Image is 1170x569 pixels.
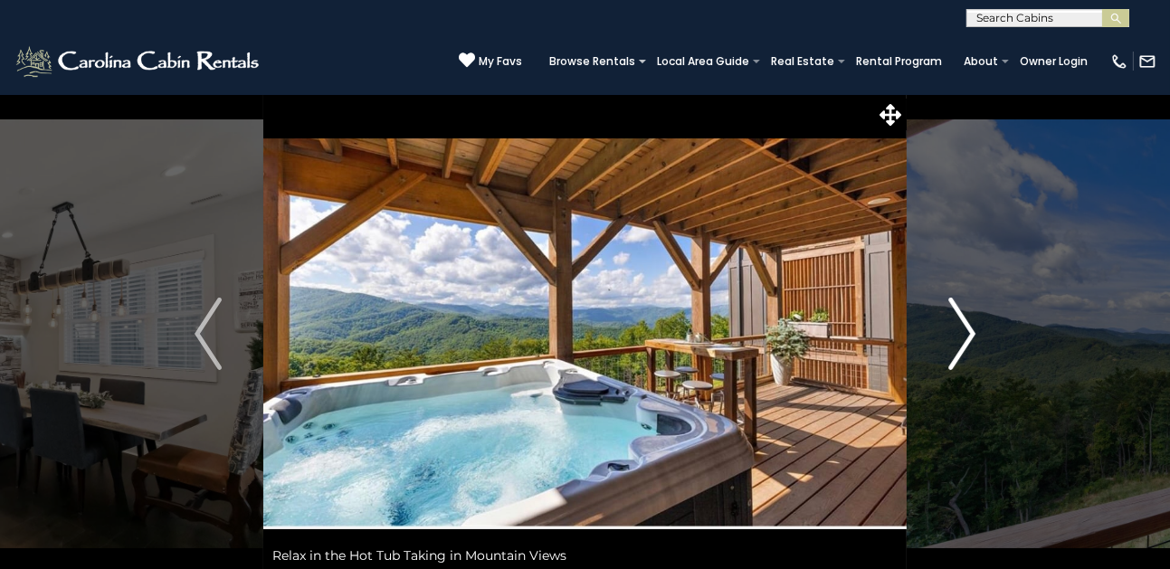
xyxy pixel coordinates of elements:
[195,298,222,370] img: arrow
[847,49,951,74] a: Rental Program
[479,53,522,70] span: My Favs
[762,49,843,74] a: Real Estate
[1138,52,1156,71] img: mail-regular-white.png
[648,49,758,74] a: Local Area Guide
[540,49,644,74] a: Browse Rentals
[459,52,522,71] a: My Favs
[1110,52,1128,71] img: phone-regular-white.png
[1011,49,1097,74] a: Owner Login
[14,43,264,80] img: White-1-2.png
[955,49,1007,74] a: About
[948,298,975,370] img: arrow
